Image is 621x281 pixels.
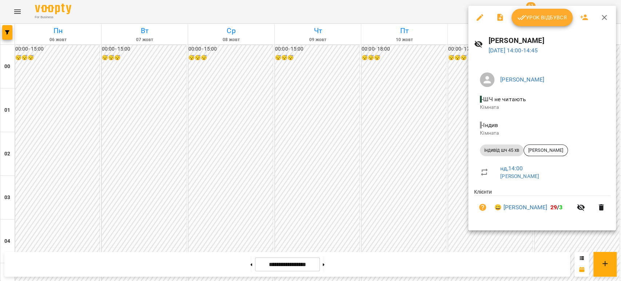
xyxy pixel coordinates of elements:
p: Кімната [480,104,604,111]
span: [PERSON_NAME] [524,147,568,154]
b: / [550,204,562,211]
div: [PERSON_NAME] [524,145,568,156]
a: нд , 14:00 [500,165,523,172]
span: 3 [559,204,562,211]
p: Кімната [480,130,604,137]
span: - Індив [480,122,499,128]
a: [DATE] 14:00-14:45 [489,47,538,54]
button: Урок відбувся [511,9,573,26]
span: 29 [550,204,557,211]
span: індивід шч 45 хв [480,147,524,154]
span: - ШЧ не читають [480,96,528,103]
a: 😀 [PERSON_NAME] [494,203,547,212]
a: [PERSON_NAME] [500,173,539,179]
span: Урок відбувся [517,13,567,22]
ul: Клієнти [474,188,610,222]
button: Візит ще не сплачено. Додати оплату? [474,199,491,216]
h6: [PERSON_NAME] [489,35,610,46]
a: [PERSON_NAME] [500,76,544,83]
